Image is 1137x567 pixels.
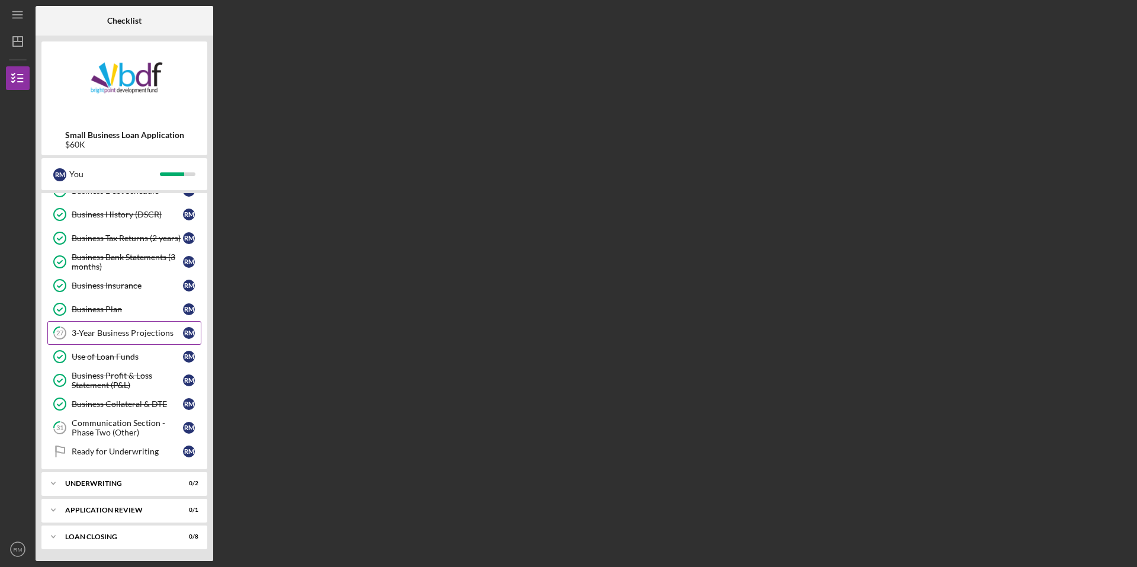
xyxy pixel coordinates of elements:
[53,168,66,181] div: R M
[72,418,183,437] div: Communication Section - Phase Two (Other)
[56,424,63,432] tspan: 31
[72,399,183,409] div: Business Collateral & DTE
[72,252,183,271] div: Business Bank Statements (3 months)
[41,47,207,118] img: Product logo
[14,546,23,553] text: RM
[65,130,184,140] b: Small Business Loan Application
[72,210,183,219] div: Business History (DSCR)
[72,281,183,290] div: Business Insurance
[47,226,201,250] a: Business Tax Returns (2 years)RM
[47,250,201,274] a: Business Bank Statements (3 months)RM
[65,507,169,514] div: Application Review
[177,480,198,487] div: 0 / 2
[183,232,195,244] div: R M
[47,440,201,463] a: Ready for UnderwritingRM
[183,280,195,291] div: R M
[47,345,201,369] a: Use of Loan FundsRM
[72,371,183,390] div: Business Profit & Loss Statement (P&L)
[107,16,142,25] b: Checklist
[69,164,160,184] div: You
[177,533,198,540] div: 0 / 8
[183,422,195,434] div: R M
[47,416,201,440] a: 31Communication Section - Phase Two (Other)RM
[183,327,195,339] div: R M
[65,480,169,487] div: Underwriting
[183,256,195,268] div: R M
[65,140,184,149] div: $60K
[65,533,169,540] div: Loan Closing
[183,446,195,457] div: R M
[72,447,183,456] div: Ready for Underwriting
[177,507,198,514] div: 0 / 1
[47,203,201,226] a: Business History (DSCR)RM
[56,329,64,337] tspan: 27
[47,321,201,345] a: 273-Year Business ProjectionsRM
[183,209,195,220] div: R M
[47,369,201,392] a: Business Profit & Loss Statement (P&L)RM
[72,305,183,314] div: Business Plan
[72,328,183,338] div: 3-Year Business Projections
[47,297,201,321] a: Business PlanRM
[183,374,195,386] div: R M
[183,303,195,315] div: R M
[47,274,201,297] a: Business InsuranceRM
[183,398,195,410] div: R M
[6,537,30,561] button: RM
[183,351,195,363] div: R M
[72,352,183,361] div: Use of Loan Funds
[47,392,201,416] a: Business Collateral & DTERM
[72,233,183,243] div: Business Tax Returns (2 years)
